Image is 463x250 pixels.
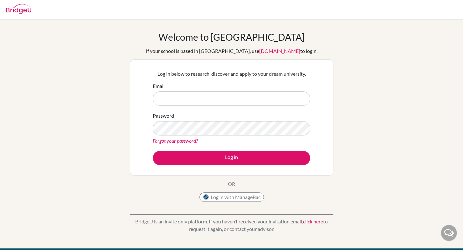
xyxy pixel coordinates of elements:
[153,82,165,90] label: Email
[153,70,310,78] p: Log in below to research, discover and apply to your dream university.
[303,218,323,224] a: click here
[158,31,305,43] h1: Welcome to [GEOGRAPHIC_DATA]
[6,4,31,14] img: Bridge-U
[153,151,310,165] button: Log in
[153,112,174,120] label: Password
[259,48,300,54] a: [DOMAIN_NAME]
[199,192,264,202] button: Log in with ManageBac
[146,47,317,55] div: If your school is based in [GEOGRAPHIC_DATA], use to login.
[153,138,198,144] a: Forgot your password?
[228,180,235,188] p: OR
[130,218,333,233] p: BridgeU is an invite only platform. If you haven’t received your invitation email, to request it ...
